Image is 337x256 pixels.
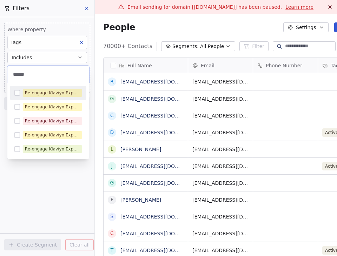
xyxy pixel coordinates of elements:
[25,132,80,138] div: Re-engage Klaviyo Exports - Started Flow
[25,146,80,152] div: Re-engage Klaviyo Exports Engaged
[25,90,80,96] div: Re-engage Klaviyo Exports
[10,86,86,156] div: Suggestions
[25,104,80,110] div: Re-engage Klaviyo Exports - Completed Flow
[25,118,80,124] div: Re-engage Klaviyo Exports - Failed Engage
